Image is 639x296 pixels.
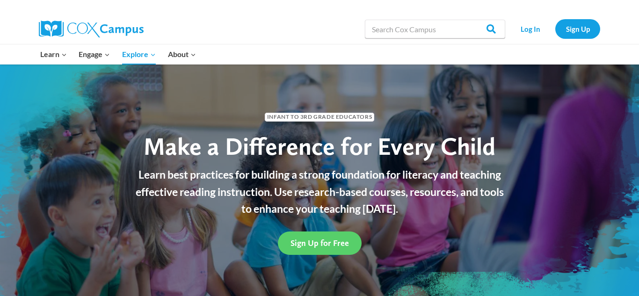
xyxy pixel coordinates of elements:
[40,48,67,60] span: Learn
[79,48,110,60] span: Engage
[510,19,600,38] nav: Secondary Navigation
[365,20,505,38] input: Search Cox Campus
[39,21,144,37] img: Cox Campus
[130,166,509,217] p: Learn best practices for building a strong foundation for literacy and teaching effective reading...
[168,48,196,60] span: About
[555,19,600,38] a: Sign Up
[278,231,362,254] a: Sign Up for Free
[34,44,202,64] nav: Primary Navigation
[290,238,349,248] span: Sign Up for Free
[510,19,551,38] a: Log In
[144,131,495,161] span: Make a Difference for Every Child
[122,48,156,60] span: Explore
[265,113,374,122] span: Infant to 3rd Grade Educators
